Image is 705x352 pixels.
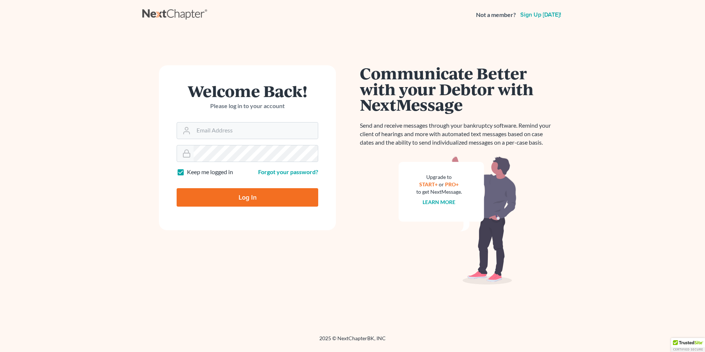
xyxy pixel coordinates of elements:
[399,156,517,285] img: nextmessage_bg-59042aed3d76b12b5cd301f8e5b87938c9018125f34e5fa2b7a6b67550977c72.svg
[416,188,462,196] div: to get NextMessage.
[177,102,318,110] p: Please log in to your account
[177,188,318,207] input: Log In
[360,65,555,113] h1: Communicate Better with your Debtor with NextMessage
[142,335,563,348] div: 2025 © NextChapterBK, INC
[258,168,318,175] a: Forgot your password?
[177,83,318,99] h1: Welcome Back!
[519,12,563,18] a: Sign up [DATE]!
[671,338,705,352] div: TrustedSite Certified
[416,173,462,181] div: Upgrade to
[476,11,516,19] strong: Not a member?
[420,181,438,187] a: START+
[194,122,318,139] input: Email Address
[423,199,456,205] a: Learn more
[445,181,459,187] a: PRO+
[187,168,233,176] label: Keep me logged in
[360,121,555,147] p: Send and receive messages through your bankruptcy software. Remind your client of hearings and mo...
[439,181,444,187] span: or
